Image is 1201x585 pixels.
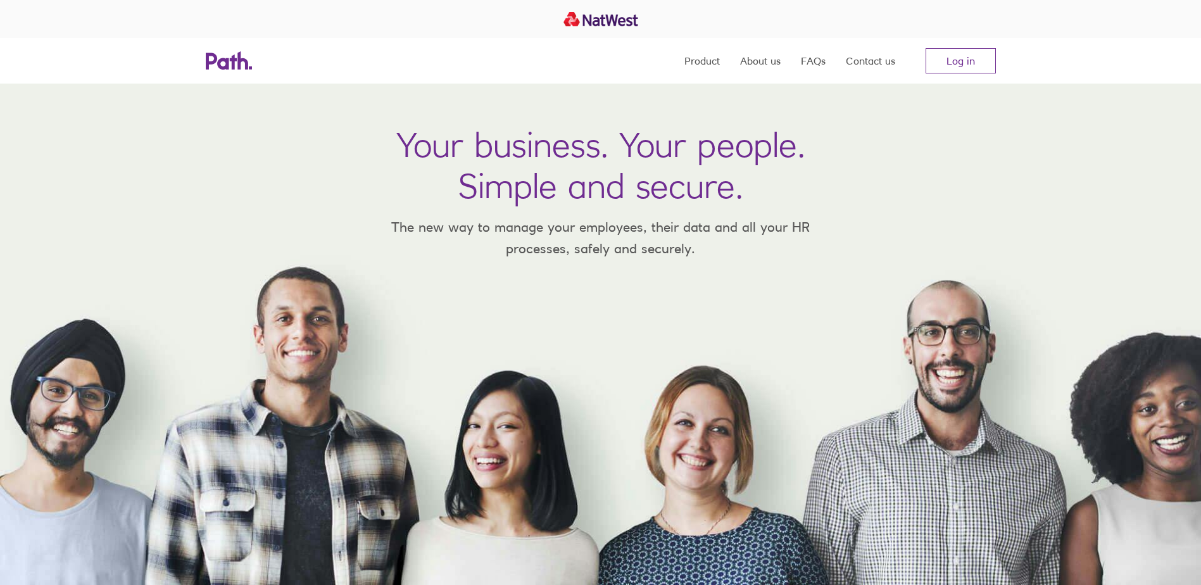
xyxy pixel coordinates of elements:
[926,48,996,73] a: Log in
[846,38,895,84] a: Contact us
[801,38,826,84] a: FAQs
[373,217,829,259] p: The new way to manage your employees, their data and all your HR processes, safely and securely.
[396,124,805,206] h1: Your business. Your people. Simple and secure.
[740,38,781,84] a: About us
[684,38,720,84] a: Product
